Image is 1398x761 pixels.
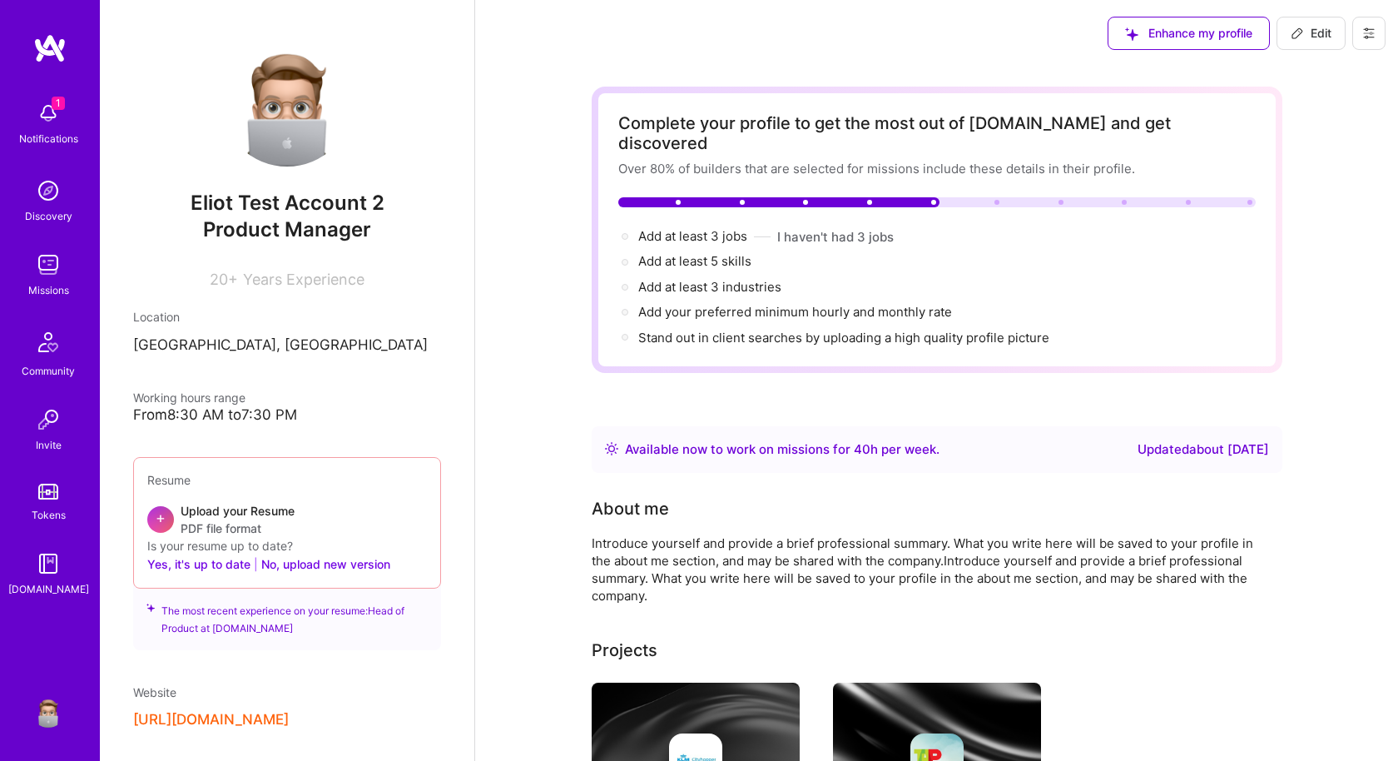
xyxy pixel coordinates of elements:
[52,97,65,110] span: 1
[19,130,78,147] div: Notifications
[147,555,250,574] button: Yes, it's up to date
[133,406,441,424] div: From 8:30 AM to 7:30 PM
[605,442,618,455] img: Availability
[156,509,166,526] span: +
[133,336,441,356] p: [GEOGRAPHIC_DATA], [GEOGRAPHIC_DATA]
[638,279,781,295] span: Add at least 3 industries
[8,580,89,598] div: [DOMAIN_NAME]
[1277,17,1346,50] button: Edit
[243,271,364,288] span: Years Experience
[592,496,669,521] div: About me
[133,390,245,405] span: Working hours range
[147,537,427,555] div: Is your resume up to date?
[203,217,371,241] span: Product Manager
[32,248,65,281] img: teamwork
[1291,25,1331,42] span: Edit
[638,253,751,269] span: Add at least 5 skills
[618,113,1256,153] div: Complete your profile to get the most out of [DOMAIN_NAME] and get discovered
[1138,440,1269,460] div: Updated about [DATE]
[33,33,67,63] img: logo
[638,304,952,320] span: Add your preferred minimum hourly and monthly rate
[1125,25,1252,42] span: Enhance my profile
[38,484,58,500] img: tokens
[28,281,69,299] div: Missions
[592,638,657,663] div: Projects
[1108,17,1270,50] button: Enhance my profile
[181,520,295,537] span: PDF file format
[147,473,191,487] span: Resume
[133,191,441,216] span: Eliot Test Account 2
[32,506,66,524] div: Tokens
[36,436,62,454] div: Invite
[32,694,65,728] img: User Avatar
[133,579,441,650] div: The most recent experience on your resume: Head of Product at [DOMAIN_NAME]
[28,322,68,362] img: Community
[25,207,72,225] div: Discovery
[638,228,747,244] span: Add at least 3 jobs
[261,555,390,574] button: No, upload new version
[133,308,441,326] div: Location
[181,502,295,537] div: Upload your Resume
[221,33,354,167] img: User Avatar
[1125,27,1138,41] i: icon SuggestedTeams
[625,440,939,460] div: Available now to work on missions for h per week .
[32,97,65,130] img: bell
[147,502,427,537] div: +Upload your ResumePDF file format
[146,602,155,614] i: icon SuggestedTeams
[618,160,1256,177] div: Over 80% of builders that are selected for missions include these details in their profile.
[32,174,65,207] img: discovery
[210,271,238,288] span: 20+
[22,362,75,380] div: Community
[254,555,258,573] span: |
[638,329,1049,346] div: Stand out in client searches by uploading a high quality profile picture
[32,547,65,580] img: guide book
[777,228,894,246] button: I haven't had 3 jobs
[592,535,1257,604] div: Introduce yourself and provide a brief professional summary. What you write here will be saved to...
[133,711,289,729] button: [URL][DOMAIN_NAME]
[133,685,176,699] span: Website
[854,441,870,457] span: 40
[27,694,69,728] a: User Avatar
[32,403,65,436] img: Invite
